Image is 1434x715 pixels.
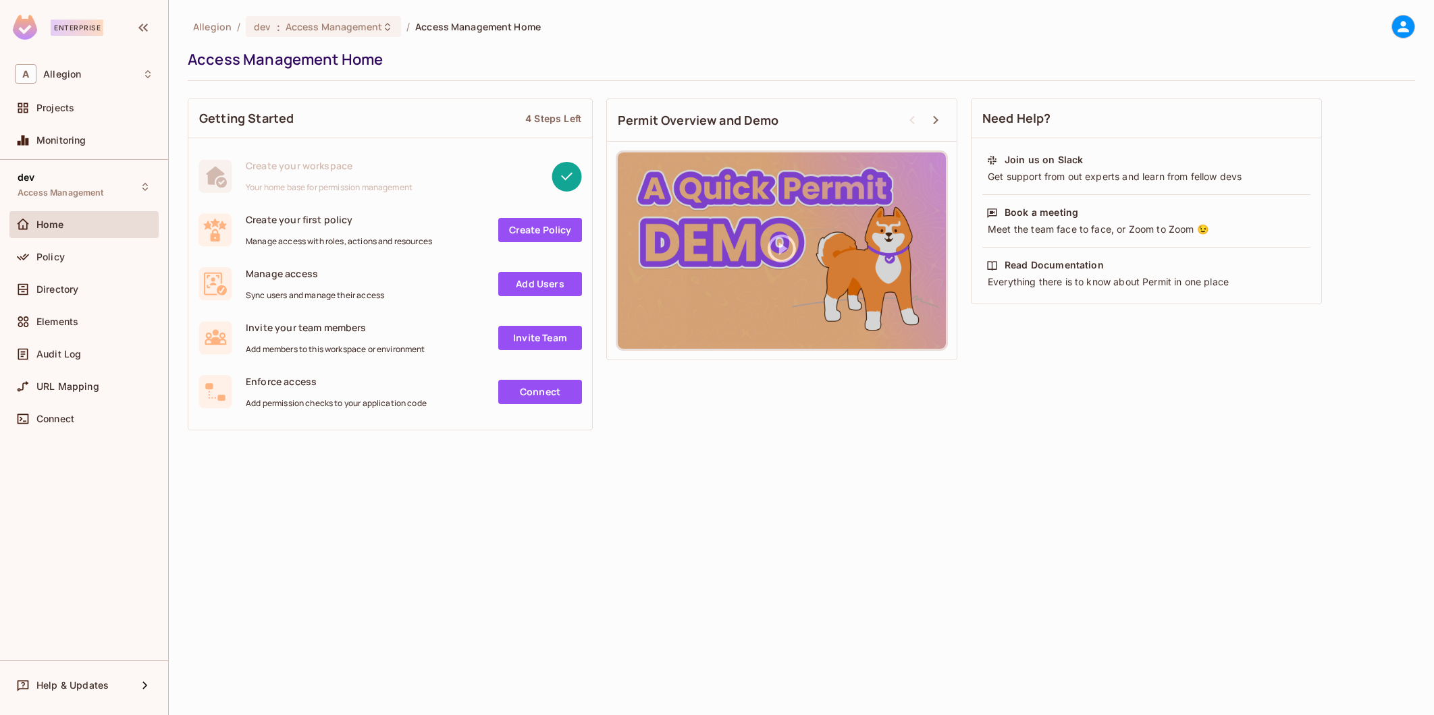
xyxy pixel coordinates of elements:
span: Workspace: Allegion [43,69,81,80]
div: 4 Steps Left [525,112,581,125]
li: / [406,20,410,33]
span: Audit Log [36,349,81,360]
span: Home [36,219,64,230]
div: Book a meeting [1005,206,1078,219]
div: Join us on Slack [1005,153,1083,167]
div: Read Documentation [1005,258,1104,272]
span: dev [18,172,34,183]
span: Your home base for permission management [246,182,413,193]
span: URL Mapping [36,381,99,392]
span: Access Management Home [415,20,541,33]
span: Permit Overview and Demo [618,112,779,129]
a: Create Policy [498,218,582,242]
span: Enforce access [246,375,427,388]
span: Elements [36,316,78,327]
span: Need Help? [982,110,1051,127]
span: Add members to this workspace or environment [246,344,425,355]
span: Invite your team members [246,321,425,334]
div: Access Management Home [188,49,1408,69]
span: Connect [36,413,74,424]
div: Meet the team face to face, or Zoom to Zoom 😉 [986,223,1306,236]
span: Help & Updates [36,680,109,691]
span: Directory [36,284,78,295]
span: : [276,22,281,32]
span: dev [254,20,271,33]
li: / [237,20,240,33]
span: Getting Started [199,110,294,127]
a: Invite Team [498,326,582,350]
span: Manage access [246,267,384,280]
a: Add Users [498,272,582,296]
img: SReyMgAAAABJRU5ErkJggg== [13,15,37,40]
span: Add permission checks to your application code [246,398,427,409]
div: Get support from out experts and learn from fellow devs [986,170,1306,183]
span: Policy [36,252,65,262]
span: Projects [36,103,74,113]
span: Access Management [18,188,104,198]
div: Everything there is to know about Permit in one place [986,275,1306,289]
span: Create your workspace [246,159,413,172]
span: Manage access with roles, actions and resources [246,236,432,247]
div: Enterprise [51,20,103,36]
span: Sync users and manage their access [246,290,384,301]
a: Connect [498,380,582,404]
span: the active workspace [193,20,232,33]
span: Create your first policy [246,213,432,226]
span: Monitoring [36,135,86,146]
span: Access Management [286,20,382,33]
span: A [15,64,36,84]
